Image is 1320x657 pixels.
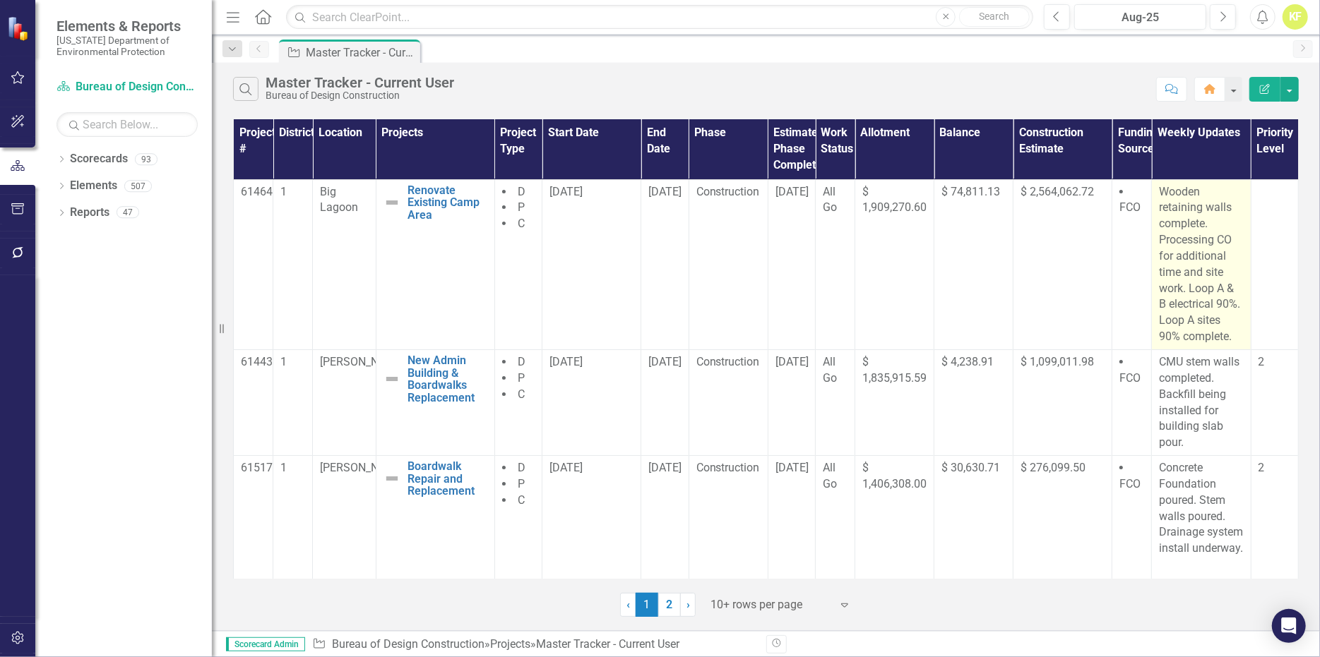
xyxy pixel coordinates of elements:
td: Double-Click to Edit [313,349,376,455]
span: [DATE] [549,355,583,368]
div: Master Tracker - Current User [306,44,417,61]
td: Double-Click to Edit [689,349,768,455]
span: 1 [636,593,658,617]
p: 61443C [241,354,266,370]
td: Double-Click to Edit [768,349,815,455]
td: Double-Click to Edit Right Click for Context Menu [376,179,494,349]
img: Not Defined [383,370,400,387]
span: $ 1,835,915.59 [862,355,927,385]
td: Double-Click to Edit [816,349,855,455]
td: Double-Click to Edit [234,456,273,584]
a: Elements [70,178,117,194]
td: Double-Click to Edit [689,179,768,349]
span: [DATE] [775,185,809,198]
td: Double-Click to Edit [273,349,313,455]
td: Double-Click to Edit [1112,349,1152,455]
td: Double-Click to Edit [855,349,934,455]
div: Master Tracker - Current User [536,637,679,651]
img: Not Defined [383,470,400,487]
button: Aug-25 [1074,4,1206,30]
td: Double-Click to Edit [494,456,542,584]
td: Double-Click to Edit [934,456,1013,584]
span: C [518,217,525,230]
span: Construction [696,355,760,368]
td: Double-Click to Edit [816,179,855,349]
span: [DATE] [549,461,583,474]
span: FCO [1119,200,1141,214]
td: Double-Click to Edit [816,456,855,584]
a: Bureau of Design Construction [332,637,484,651]
td: Double-Click to Edit [273,179,313,349]
p: Wooden retaining walls complete. Processing CO for additional time and site work. Loop A & B elec... [1159,184,1243,345]
span: P [518,477,525,490]
td: Double-Click to Edit [1251,456,1298,584]
td: Double-Click to Edit [641,349,689,455]
td: Double-Click to Edit [768,179,815,349]
td: Double-Click to Edit Right Click for Context Menu [376,349,494,455]
span: D [518,185,525,198]
img: Not Defined [383,194,400,211]
span: $ 1,099,011.98 [1021,355,1094,368]
p: CMU stem walls completed. Backfill being installed for building slab pour. [1159,354,1243,451]
button: KF [1283,4,1308,30]
td: Double-Click to Edit [1112,456,1152,584]
a: Boardwalk Repair and Replacement [408,460,487,498]
span: › [686,598,690,611]
span: [DATE] [549,185,583,198]
td: Double-Click to Edit [855,456,934,584]
span: FCO [1119,477,1141,490]
span: Search [980,11,1010,22]
span: [DATE] [648,355,682,368]
a: Projects [490,637,530,651]
span: P [518,200,525,214]
td: Double-Click to Edit [542,456,641,584]
span: Elements & Reports [57,18,198,35]
a: New Admin Building & Boardwalks Replacement [408,354,487,404]
a: Reports [70,205,109,221]
td: Double-Click to Edit [234,349,273,455]
td: Double-Click to Edit [1152,179,1251,349]
span: [DATE] [775,355,809,368]
span: 2 [1259,355,1265,368]
p: Concrete Foundation poured. Stem walls poured. Drainage system install underway. [1159,460,1243,560]
span: [DATE] [648,461,682,474]
td: Double-Click to Edit Right Click for Context Menu [376,456,494,584]
span: $ 1,909,270.60 [862,185,927,215]
td: Double-Click to Edit [1251,349,1298,455]
td: Double-Click to Edit [1013,349,1112,455]
span: FCO [1119,371,1141,385]
span: $ 4,238.91 [941,355,994,368]
input: Search Below... [57,112,198,137]
span: All Go [823,461,837,490]
span: $ 1,406,308.00 [862,461,927,490]
div: Aug-25 [1079,9,1201,26]
a: Renovate Existing Camp Area [408,184,487,222]
span: Construction [696,461,760,474]
span: All Go [823,185,837,215]
span: D [518,461,525,474]
td: Double-Click to Edit [1112,179,1152,349]
div: 507 [124,180,152,192]
td: Double-Click to Edit [542,179,641,349]
div: 47 [117,207,139,219]
td: Double-Click to Edit [273,456,313,584]
td: Double-Click to Edit [934,179,1013,349]
input: Search ClearPoint... [286,5,1033,30]
p: 61517C [241,460,266,476]
span: [DATE] [775,461,809,474]
span: 1 [280,185,287,198]
td: Double-Click to Edit [855,179,934,349]
a: 2 [658,593,681,617]
p: 61464C [241,184,266,200]
span: ‹ [626,598,630,611]
td: Double-Click to Edit [1013,456,1112,584]
span: $ 276,099.50 [1021,461,1086,474]
td: Double-Click to Edit [1152,349,1251,455]
span: [PERSON_NAME] [320,461,405,474]
span: C [518,493,525,507]
a: Scorecards [70,151,128,167]
span: $ 2,564,062.72 [1021,185,1094,198]
td: Double-Click to Edit [1152,456,1251,584]
a: Bureau of Design Construction [57,79,198,95]
span: 1 [280,355,287,368]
